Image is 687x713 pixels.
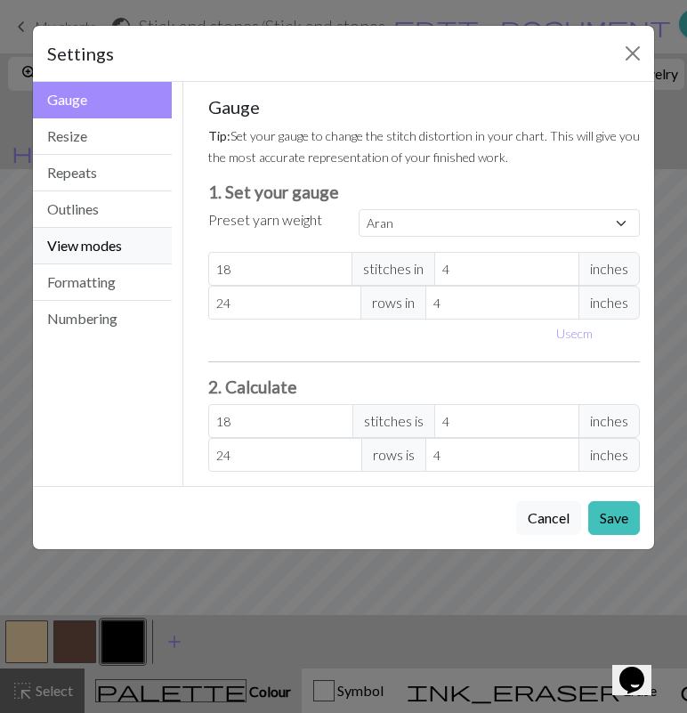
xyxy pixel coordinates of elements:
button: Gauge [33,82,172,118]
span: inches [578,252,640,286]
iframe: chat widget [612,642,669,695]
span: inches [578,404,640,438]
span: inches [578,438,640,472]
button: Outlines [33,191,172,228]
button: Save [588,501,640,535]
button: Resize [33,118,172,155]
span: rows is [361,438,426,472]
label: Preset yarn weight [208,209,322,231]
strong: Tip: [208,128,230,143]
button: Close [618,39,647,68]
span: rows in [360,286,426,320]
h3: 1. Set your gauge [208,182,641,202]
span: inches [578,286,640,320]
small: Set your gauge to change the stitch distortion in your chart. This will give you the most accurat... [208,128,640,165]
button: Cancel [516,501,581,535]
span: stitches is [352,404,435,438]
h5: Settings [47,40,114,67]
button: Usecm [548,320,601,347]
h5: Gauge [208,96,641,117]
button: Formatting [33,264,172,301]
h3: 2. Calculate [208,377,641,397]
button: View modes [33,228,172,264]
button: Numbering [33,301,172,336]
button: Repeats [33,155,172,191]
span: stitches in [352,252,435,286]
